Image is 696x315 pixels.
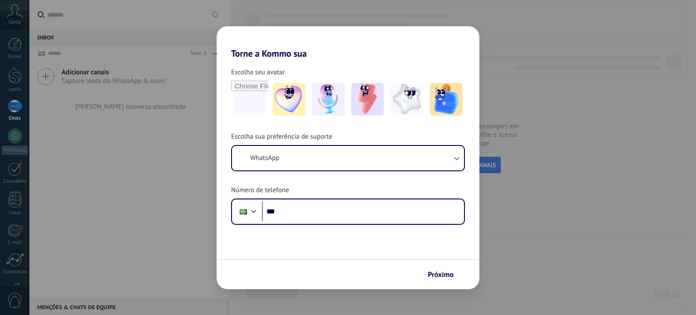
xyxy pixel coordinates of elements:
[424,267,466,282] button: Próximo
[273,83,305,116] img: -1.jpeg
[428,271,454,278] span: Próximo
[231,132,332,141] span: Escolha sua preferência de suporte
[391,83,423,116] img: -4.jpeg
[231,68,285,77] span: Escolha seu avatar
[217,26,479,59] h2: Torne a Kommo sua
[430,83,463,116] img: -5.jpeg
[250,154,279,163] span: WhatsApp
[312,83,345,116] img: -2.jpeg
[232,146,464,170] button: WhatsApp
[235,202,252,221] div: Brazil: + 55
[231,186,289,195] span: Número de telefone
[351,83,384,116] img: -3.jpeg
